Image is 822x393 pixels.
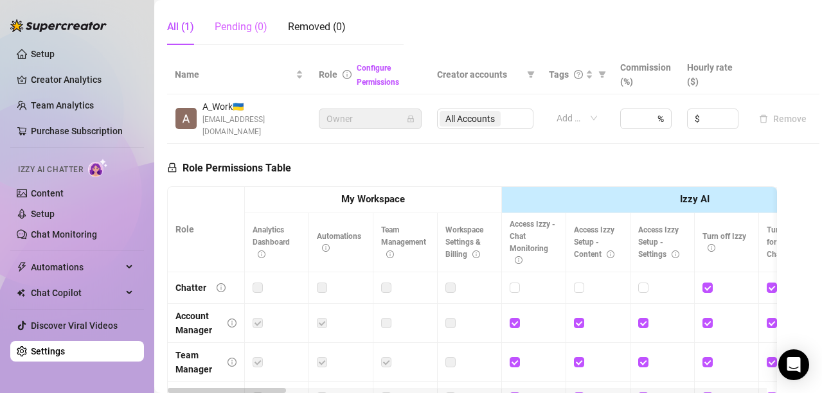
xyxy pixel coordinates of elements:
img: AI Chatter [88,159,108,177]
span: info-circle [228,358,237,367]
span: info-circle [672,250,679,258]
span: Chat Copilot [31,283,122,303]
img: Chat Copilot [17,288,25,297]
span: filter [596,65,609,84]
th: Role [168,187,245,272]
a: Setup [31,209,55,219]
span: info-circle [607,250,614,258]
span: info-circle [708,244,715,252]
span: info-circle [472,250,480,258]
span: info-circle [228,319,237,327]
span: lock [407,115,415,123]
a: Configure Permissions [357,64,399,87]
span: Automations [31,257,122,277]
div: Open Intercom Messenger [778,349,809,380]
th: Commission (%) [612,55,679,94]
span: info-circle [258,250,265,258]
span: info-circle [343,70,352,79]
th: Name [167,55,311,94]
span: lock [167,162,177,173]
a: Chat Monitoring [31,229,97,240]
span: question-circle [574,70,583,79]
span: info-circle [515,256,523,264]
span: info-circle [217,283,226,292]
span: Workspace Settings & Billing [445,225,483,259]
span: [EMAIL_ADDRESS][DOMAIN_NAME] [202,114,303,138]
img: A_Work [175,108,197,129]
span: Automations [317,232,361,253]
h5: Role Permissions Table [167,161,291,176]
div: Team Manager [175,348,217,376]
span: filter [524,65,537,84]
span: Izzy AI Chatter [18,164,83,176]
a: Creator Analytics [31,69,134,90]
div: Removed (0) [288,19,346,35]
a: Team Analytics [31,100,94,110]
span: info-circle [322,244,330,252]
span: Access Izzy - Chat Monitoring [510,220,555,265]
span: A_Work 🇺🇦 [202,100,303,114]
span: Team Management [381,225,426,259]
strong: My Workspace [341,193,405,205]
a: Setup [31,49,55,59]
span: Name [175,67,293,82]
span: Creator accounts [437,67,522,82]
span: Owner [326,109,414,128]
span: Analytics Dashboard [253,225,290,259]
span: filter [527,71,535,78]
button: Remove [754,111,812,127]
a: Discover Viral Videos [31,320,118,331]
img: logo-BBDzfeDw.svg [10,19,107,32]
div: Account Manager [175,309,217,337]
span: thunderbolt [17,262,27,272]
span: Access Izzy Setup - Settings [638,225,679,259]
strong: Izzy AI [680,193,710,205]
a: Settings [31,346,65,356]
a: Purchase Subscription [31,126,123,136]
a: Content [31,188,64,198]
span: info-circle [386,250,394,258]
div: Chatter [175,281,206,295]
span: Tags [549,67,569,82]
div: Pending (0) [215,19,267,35]
div: All (1) [167,19,194,35]
span: Turn on Izzy for Escalated Chats [767,225,811,259]
span: filter [598,71,606,78]
span: Access Izzy Setup - Content [574,225,614,259]
th: Hourly rate ($) [679,55,746,94]
span: Role [319,69,337,80]
span: Turn off Izzy [702,232,746,253]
